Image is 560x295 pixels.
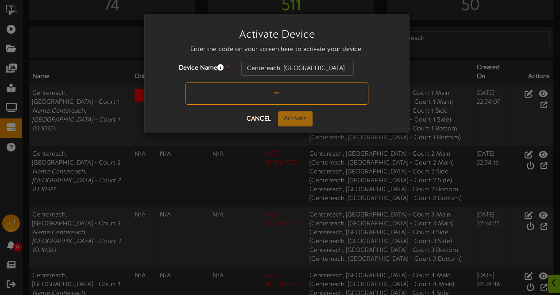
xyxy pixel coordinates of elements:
[158,29,396,41] h3: Activate Device
[241,112,276,126] button: Cancel
[185,83,368,105] input: -
[151,45,402,61] div: Enter the code on your screen here to activate your device.
[151,61,235,73] label: Device Name
[278,111,313,126] button: Activate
